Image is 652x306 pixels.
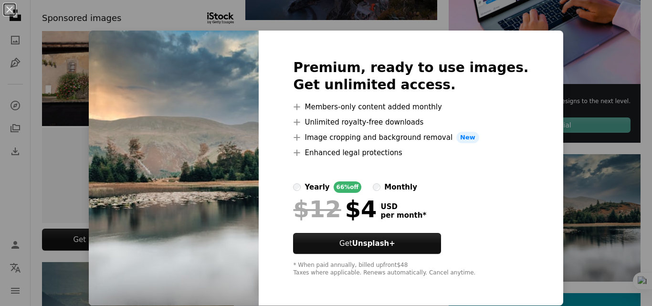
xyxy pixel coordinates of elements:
[293,183,301,191] input: yearly66%off
[380,202,426,211] span: USD
[293,147,528,158] li: Enhanced legal protections
[384,181,417,193] div: monthly
[305,181,329,193] div: yearly
[293,233,441,254] button: GetUnsplash+
[380,211,426,220] span: per month *
[293,262,528,277] div: * When paid annually, billed upfront $48 Taxes where applicable. Renews automatically. Cancel any...
[456,132,479,143] span: New
[334,181,362,193] div: 66% off
[293,132,528,143] li: Image cropping and background removal
[373,183,380,191] input: monthly
[293,101,528,113] li: Members-only content added monthly
[293,197,377,222] div: $4
[89,31,259,306] img: premium_photo-1673697239633-5f5b91092bd8
[293,59,528,94] h2: Premium, ready to use images. Get unlimited access.
[293,116,528,128] li: Unlimited royalty-free downloads
[352,239,395,248] strong: Unsplash+
[293,197,341,222] span: $12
